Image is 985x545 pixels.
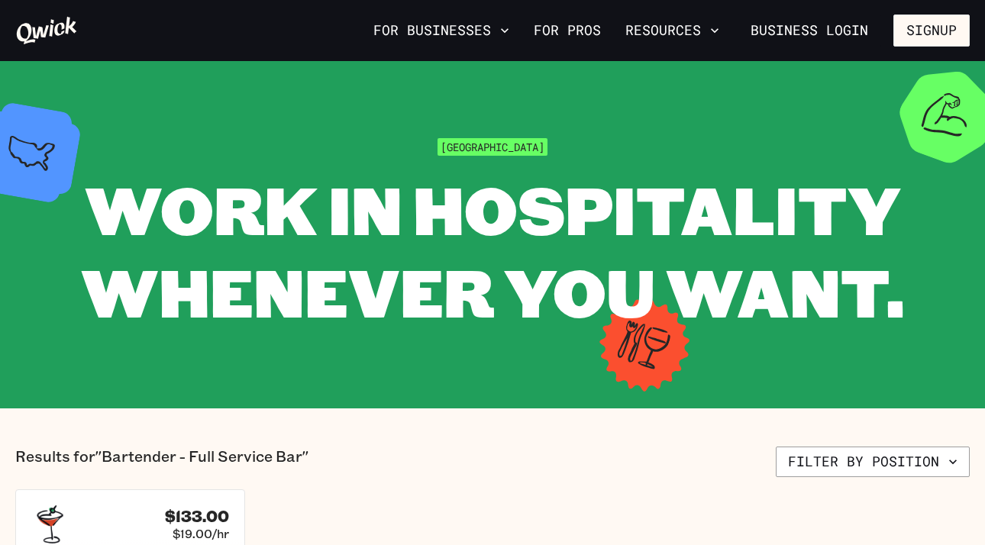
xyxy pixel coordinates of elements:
[738,15,881,47] a: Business Login
[893,15,970,47] button: Signup
[367,18,515,44] button: For Businesses
[776,447,970,477] button: Filter by position
[619,18,725,44] button: Resources
[81,165,904,335] span: WORK IN HOSPITALITY WHENEVER YOU WANT.
[438,138,547,156] span: [GEOGRAPHIC_DATA]
[528,18,607,44] a: For Pros
[15,447,308,477] p: Results for "Bartender - Full Service Bar"
[165,507,229,526] h4: $133.00
[173,526,229,541] span: $19.00/hr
